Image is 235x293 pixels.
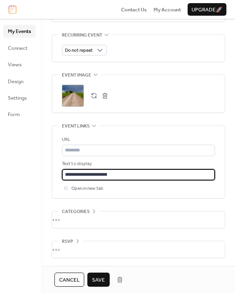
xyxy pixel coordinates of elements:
[92,276,105,284] span: Save
[62,160,213,168] div: Text to display
[8,94,27,102] span: Settings
[3,25,36,37] a: My Events
[52,241,225,258] div: •••
[54,273,84,287] button: Cancel
[3,42,36,54] a: Connect
[71,185,103,193] span: Open in new tab
[3,75,36,87] a: Design
[121,6,147,14] span: Contact Us
[121,5,147,13] a: Contact Us
[192,6,222,14] span: Upgrade 🚀
[62,238,73,246] span: RSVP
[62,208,90,216] span: Categories
[65,46,93,55] span: Do not repeat
[188,3,226,16] button: Upgrade🚀
[8,61,22,69] span: Views
[8,78,23,86] span: Design
[87,273,110,287] button: Save
[62,85,84,107] div: ;
[52,211,225,228] div: •••
[154,6,181,14] span: My Account
[8,111,20,118] span: Form
[9,5,16,14] img: logo
[8,27,31,35] span: My Events
[59,276,80,284] span: Cancel
[62,31,102,39] span: Recurring event
[8,44,27,52] span: Connect
[3,91,36,104] a: Settings
[154,5,181,13] a: My Account
[3,58,36,71] a: Views
[62,136,213,144] div: URL
[62,122,90,130] span: Event links
[3,108,36,120] a: Form
[62,71,91,79] span: Event image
